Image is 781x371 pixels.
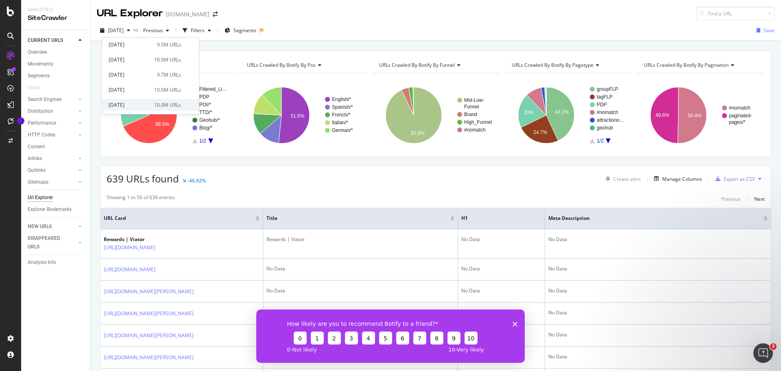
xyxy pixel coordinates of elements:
[721,194,741,204] button: Previous
[199,94,209,100] text: PDP
[533,130,547,135] text: 24.7%
[247,61,316,68] span: URLs Crawled By Botify By pos
[548,353,768,360] div: No Data
[199,110,212,115] text: TTD/*
[290,113,304,119] text: 51.6%
[548,215,751,222] span: Meta Description
[179,24,214,37] button: Filters
[104,266,155,274] a: [URL][DOMAIN_NAME]
[239,80,368,151] svg: A chart.
[104,236,182,243] div: Rewards | Viator
[28,119,56,127] div: Performance
[548,331,768,338] div: No Data
[28,107,53,116] div: Distribution
[602,172,641,185] button: Create alert
[464,119,492,125] text: High_Funnel
[97,7,163,20] div: URL Explorer
[28,143,84,151] a: Content
[199,138,206,144] text: 1/2
[461,236,541,243] div: No Data
[245,59,360,72] h4: URLs Crawled By Botify By pos
[28,166,46,175] div: Outlinks
[377,59,493,72] h4: URLs Crawled By Botify By funnel
[233,27,256,34] span: Segments
[109,71,152,79] div: [DATE]
[28,193,84,202] a: Url Explorer
[28,48,47,57] div: Overview
[28,205,72,214] div: Explorer Bookmarks
[597,125,613,131] text: geohub
[696,7,774,21] input: Find a URL
[662,176,702,182] div: Manage Columns
[332,104,353,110] text: Spanish/*
[28,36,63,45] div: CURRENT URLS
[104,215,253,222] span: URL Card
[642,59,757,72] h4: URLs Crawled By Botify By pagination
[770,343,777,350] span: 3
[613,176,641,182] div: Create alert
[104,288,194,296] a: [URL][DOMAIN_NAME][PERSON_NAME]
[213,11,218,17] div: arrow-right-arrow-left
[464,104,479,110] text: Funnel
[464,127,486,133] text: #nomatch
[266,236,454,243] div: Rewards | Viator
[636,80,765,151] svg: A chart.
[764,27,774,34] div: Save
[28,234,69,251] div: DISAPPEARED URLS
[28,143,45,151] div: Content
[28,107,76,116] a: Distribution
[188,177,206,184] div: -46.92%
[597,138,604,144] text: 1/2
[154,86,181,94] div: 10.0M URLs
[411,130,425,136] text: 92.8%
[107,172,179,185] span: 639 URLs found
[28,95,61,104] div: Search Engines
[28,36,76,45] a: CURRENT URLS
[28,222,76,231] a: NEW URLS
[524,110,533,115] text: 20%
[656,112,670,118] text: 49.6%
[754,195,765,202] div: Next
[754,194,765,204] button: Next
[724,176,755,182] div: Export as CSV
[461,265,541,272] div: No Data
[28,131,76,139] a: HTTP Codes
[28,7,83,13] div: Analytics
[753,24,774,37] button: Save
[597,94,613,100] text: tagFLP
[28,193,53,202] div: Url Explorer
[332,120,348,125] text: Italian/*
[512,61,593,68] span: URLs Crawled By Botify By pagetype
[155,121,169,127] text: 68.5%
[266,215,438,222] span: Title
[191,27,205,34] div: Filters
[712,172,755,185] button: Export as CSV
[464,97,484,103] text: Mid-Low-
[266,287,454,294] div: No Data
[28,48,84,57] a: Overview
[28,154,76,163] a: Inlinks
[108,27,124,34] span: 2024 Mar. 1st
[597,86,618,92] text: groupFLP
[464,112,477,117] text: Brand
[28,258,56,267] div: Analysis Info
[28,119,76,127] a: Performance
[28,72,50,80] div: Segments
[104,353,194,362] a: [URL][DOMAIN_NAME][PERSON_NAME]
[28,13,83,23] div: SiteCrawler
[548,265,768,272] div: No Data
[28,95,76,104] a: Search Engines
[109,86,149,94] div: [DATE]
[154,56,181,64] div: 10.0M URLs
[28,72,84,80] a: Segments
[597,117,624,123] text: attractiono…
[199,102,211,108] text: POI/*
